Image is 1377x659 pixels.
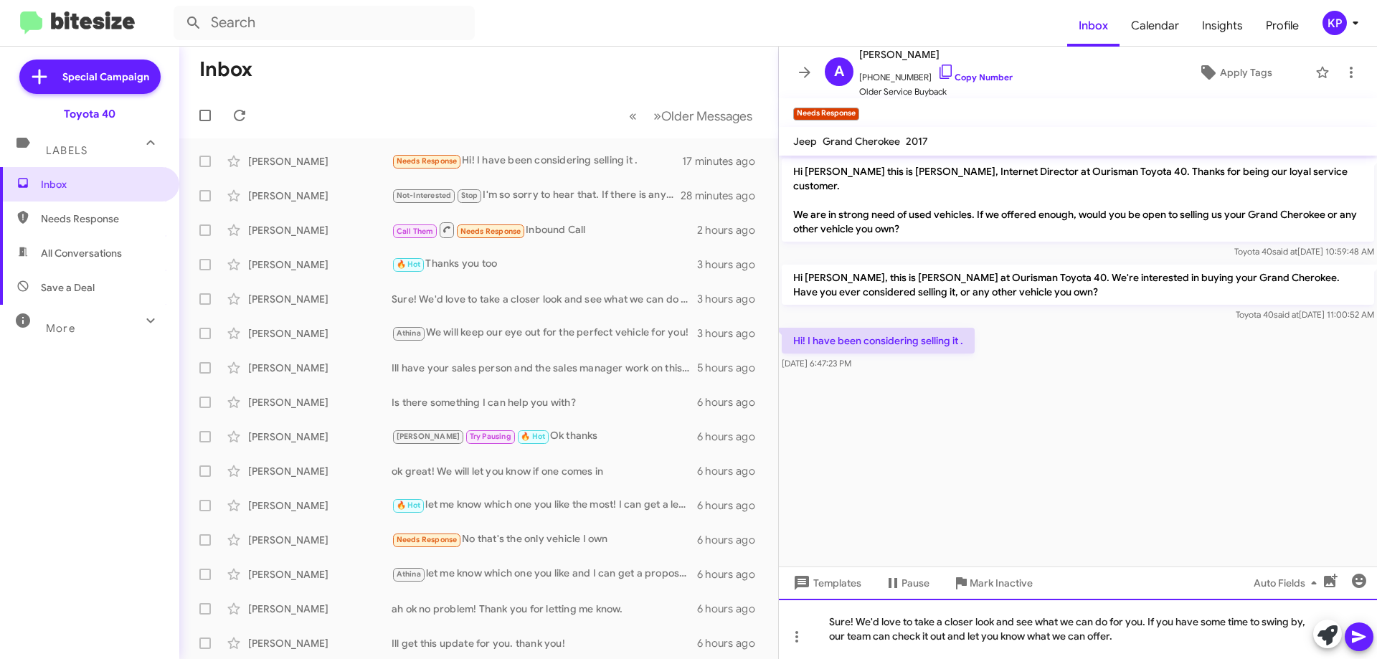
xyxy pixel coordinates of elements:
[392,292,697,306] div: Sure! We'd love to take a closer look and see what we can do for you. If you have some time to sw...
[248,223,392,237] div: [PERSON_NAME]
[859,46,1013,63] span: [PERSON_NAME]
[1242,570,1334,596] button: Auto Fields
[248,464,392,478] div: [PERSON_NAME]
[1220,60,1272,85] span: Apply Tags
[697,223,767,237] div: 2 hours ago
[248,154,392,169] div: [PERSON_NAME]
[1310,11,1361,35] button: KP
[392,566,697,582] div: let me know which one you like and I can get a proposal together for you. The lease option is ama...
[248,326,392,341] div: [PERSON_NAME]
[397,535,458,544] span: Needs Response
[392,325,697,341] div: We will keep our eye out for the perfect vehicle for you!
[653,107,661,125] span: »
[397,227,434,236] span: Call Them
[782,265,1374,305] p: Hi [PERSON_NAME], this is [PERSON_NAME] at Ourisman Toyota 40. We're interested in buying your Gr...
[248,602,392,616] div: [PERSON_NAME]
[697,464,767,478] div: 6 hours ago
[460,227,521,236] span: Needs Response
[661,108,752,124] span: Older Messages
[697,498,767,513] div: 6 hours ago
[1274,309,1299,320] span: said at
[1254,570,1322,596] span: Auto Fields
[1234,246,1374,257] span: Toyota 40 [DATE] 10:59:48 AM
[392,256,697,272] div: Thanks you too
[46,144,87,157] span: Labels
[859,85,1013,99] span: Older Service Buyback
[1191,5,1254,47] a: Insights
[62,70,149,84] span: Special Campaign
[392,187,681,204] div: I'm so sorry to hear that. If there is anything we can do to help, please let me know
[248,533,392,547] div: [PERSON_NAME]
[941,570,1044,596] button: Mark Inactive
[1067,5,1120,47] a: Inbox
[697,567,767,582] div: 6 hours ago
[41,177,163,191] span: Inbox
[41,246,122,260] span: All Conversations
[248,361,392,375] div: [PERSON_NAME]
[41,212,163,226] span: Needs Response
[834,60,844,83] span: A
[248,430,392,444] div: [PERSON_NAME]
[697,395,767,409] div: 6 hours ago
[906,135,928,148] span: 2017
[1236,309,1374,320] span: Toyota 40 [DATE] 11:00:52 AM
[392,497,697,513] div: let me know which one you like the most! I can get a lease quote over to you
[392,531,697,548] div: No that's the only vehicle I own
[392,153,682,169] div: Hi! I have been considering selling it .
[64,107,115,121] div: Toyota 40
[823,135,900,148] span: Grand Cherokee
[248,257,392,272] div: [PERSON_NAME]
[1161,60,1308,85] button: Apply Tags
[392,602,697,616] div: ah ok no problem! Thank you for letting me know.
[697,636,767,650] div: 6 hours ago
[521,432,545,441] span: 🔥 Hot
[41,280,95,295] span: Save a Deal
[620,101,645,131] button: Previous
[392,428,697,445] div: Ok thanks
[859,63,1013,85] span: [PHONE_NUMBER]
[645,101,761,131] button: Next
[873,570,941,596] button: Pause
[397,432,460,441] span: [PERSON_NAME]
[621,101,761,131] nav: Page navigation example
[392,464,697,478] div: ok great! We will let you know if one comes in
[697,602,767,616] div: 6 hours ago
[970,570,1033,596] span: Mark Inactive
[1322,11,1347,35] div: KP
[199,58,252,81] h1: Inbox
[793,135,817,148] span: Jeep
[681,189,767,203] div: 28 minutes ago
[1120,5,1191,47] a: Calendar
[397,501,421,510] span: 🔥 Hot
[779,599,1377,659] div: Sure! We'd love to take a closer look and see what we can do for you. If you have some time to sw...
[697,257,767,272] div: 3 hours ago
[248,636,392,650] div: [PERSON_NAME]
[392,361,697,375] div: Ill have your sales person and the sales manager work on this for you!
[248,567,392,582] div: [PERSON_NAME]
[793,108,859,120] small: Needs Response
[174,6,475,40] input: Search
[248,498,392,513] div: [PERSON_NAME]
[697,533,767,547] div: 6 hours ago
[697,361,767,375] div: 5 hours ago
[902,570,929,596] span: Pause
[779,570,873,596] button: Templates
[682,154,767,169] div: 17 minutes ago
[248,395,392,409] div: [PERSON_NAME]
[19,60,161,94] a: Special Campaign
[46,322,75,335] span: More
[248,189,392,203] div: [PERSON_NAME]
[1254,5,1310,47] a: Profile
[782,358,851,369] span: [DATE] 6:47:23 PM
[790,570,861,596] span: Templates
[697,326,767,341] div: 3 hours ago
[782,158,1374,242] p: Hi [PERSON_NAME] this is [PERSON_NAME], Internet Director at Ourisman Toyota 40. Thanks for being...
[629,107,637,125] span: «
[397,328,421,338] span: Athina
[397,260,421,269] span: 🔥 Hot
[397,569,421,579] span: Athina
